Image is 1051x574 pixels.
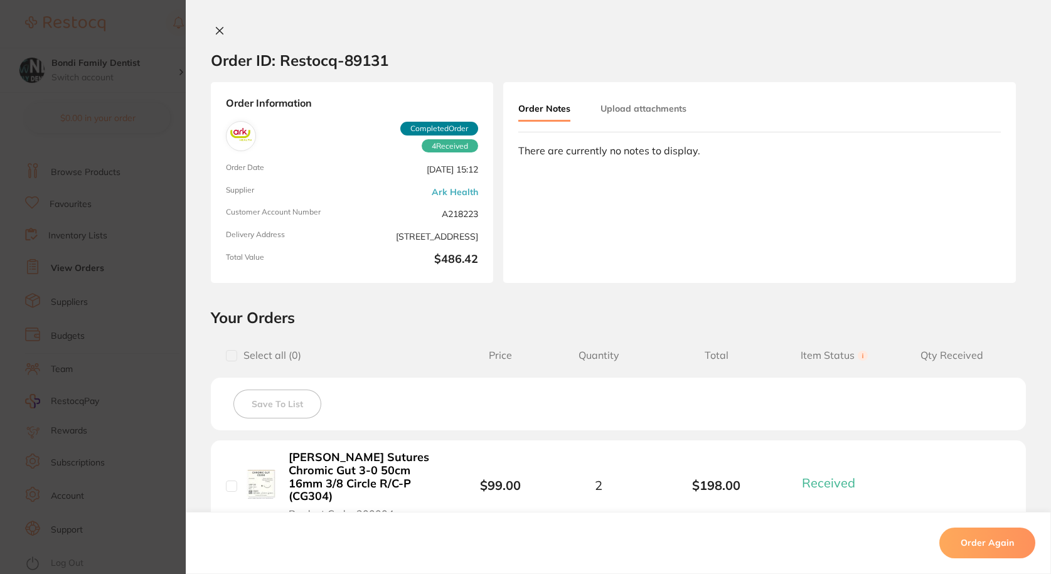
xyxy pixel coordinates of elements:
strong: Order Information [226,97,478,111]
span: Order Date [226,163,347,176]
b: [PERSON_NAME] Sutures Chromic Gut 3-0 50cm 16mm 3/8 Circle R/C-P (CG304) [289,451,439,503]
span: Received [802,475,855,491]
img: Dynek Sutures Chromic Gut 3-0 50cm 16mm 3/8 Circle R/C-P (CG304) [247,470,275,499]
button: Received [798,475,870,491]
img: Ark Health [229,124,253,148]
b: $198.00 [658,478,776,492]
span: Received [422,139,478,153]
div: There are currently no notes to display. [518,145,1001,156]
button: Order Notes [518,97,570,122]
span: Completed Order [400,122,478,136]
span: 2 [595,478,602,492]
span: A218223 [357,208,478,220]
a: Ark Health [432,187,478,197]
span: Supplier [226,186,347,198]
span: Total [658,349,776,361]
span: Product Code: 200004 [289,508,394,519]
span: Delivery Address [226,230,347,243]
button: Upload attachments [600,97,686,120]
span: [DATE] 15:12 [357,163,478,176]
span: [STREET_ADDRESS] [357,230,478,243]
button: [PERSON_NAME] Sutures Chromic Gut 3-0 50cm 16mm 3/8 Circle R/C-P (CG304) Product Code: 200004 [285,450,442,520]
h2: Order ID: Restocq- 89131 [211,51,388,70]
span: Customer Account Number [226,208,347,220]
span: Total Value [226,253,347,268]
button: Save To List [233,390,321,418]
h2: Your Orders [211,308,1026,327]
span: Quantity [540,349,658,361]
span: Price [461,349,540,361]
span: Qty Received [893,349,1011,361]
b: $486.42 [357,253,478,268]
span: Select all ( 0 ) [237,349,301,361]
span: Item Status [776,349,894,361]
b: $99.00 [480,477,521,493]
button: Order Again [939,528,1035,558]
